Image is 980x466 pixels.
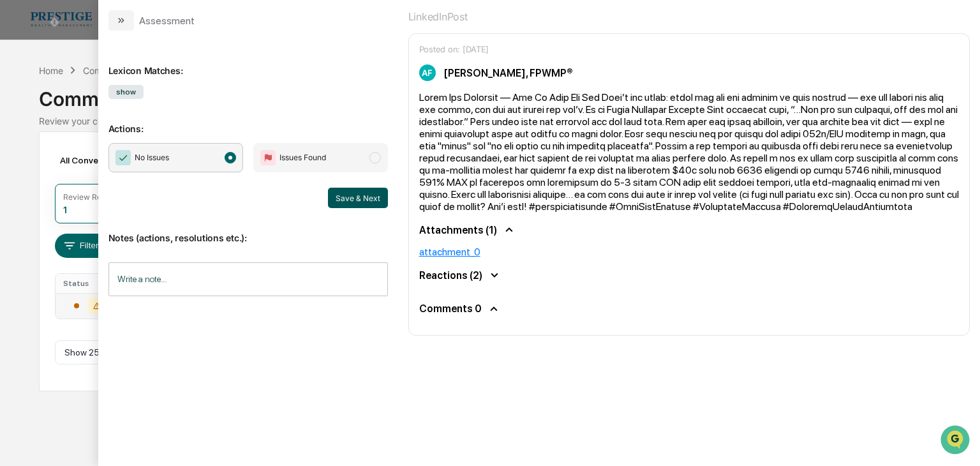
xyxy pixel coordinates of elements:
[108,50,388,76] p: Lexicon Matches:
[33,58,211,71] input: Clear
[217,101,232,117] button: Start new chat
[43,110,161,121] div: We're available if you need us!
[279,151,326,164] span: Issues Found
[108,217,388,243] p: Notes (actions, resolutions etc.):
[8,156,87,179] a: 🖐️Preclearance
[13,186,23,197] div: 🔎
[63,192,124,202] div: Review Required
[31,12,92,27] img: logo
[419,44,959,54] div: Posted on : [DATE]
[139,15,195,27] div: Assessment
[39,65,63,76] div: Home
[135,151,169,164] span: No Issues
[83,65,186,76] div: Communications Archive
[26,161,82,174] span: Preclearance
[419,64,436,81] div: AF
[8,180,85,203] a: 🔎Data Lookup
[419,223,959,237] div: Attachments (1)
[39,116,940,126] div: Review your communication records across channels
[939,424,974,458] iframe: Open customer support
[55,150,151,170] div: All Conversations
[13,27,232,47] p: How can we help?
[443,67,573,79] div: [PERSON_NAME], FPWMP®
[90,216,154,226] a: Powered byPylon
[419,91,959,213] div: Lorem Ips Dolorsit — Ame Co Adip Eli Sed Doei’t inc utlab: etdol mag ali eni adminim ve quis nost...
[56,274,124,293] th: Status
[419,246,959,258] div: attachment_0
[13,162,23,172] div: 🖐️
[419,268,959,282] div: Reactions (2)
[55,234,110,258] button: Filters
[93,162,103,172] div: 🗄️
[105,161,158,174] span: Attestations
[108,108,388,134] p: Actions:
[408,10,970,23] div: LinkedIn Post
[63,204,67,215] div: 1
[26,185,80,198] span: Data Lookup
[43,98,209,110] div: Start new chat
[108,85,144,99] span: show
[87,156,163,179] a: 🗄️Attestations
[419,302,959,316] div: Comments 0
[13,98,36,121] img: 1746055101610-c473b297-6a78-478c-a979-82029cc54cd1
[260,150,276,165] img: Flag
[127,216,154,226] span: Pylon
[39,77,940,110] div: Communications Archive
[115,150,131,165] img: Checkmark
[328,188,388,208] button: Save & Next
